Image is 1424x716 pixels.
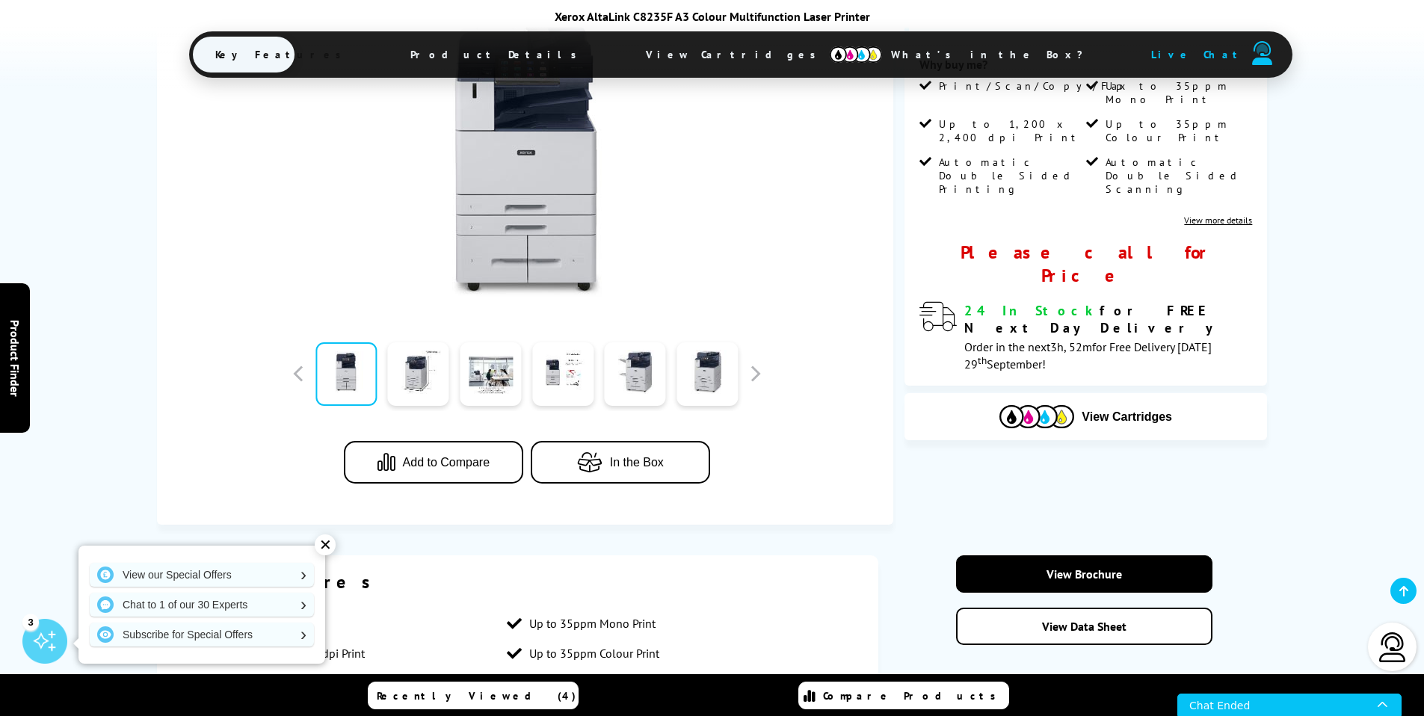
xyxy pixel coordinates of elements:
[1106,155,1249,196] span: Automatic Double Sided Scanning
[529,616,656,631] span: Up to 35ppm Mono Print
[22,614,39,630] div: 3
[189,9,1236,24] div: Xerox AltaLink C8235F A3 Colour Multifunction Laser Printer
[1082,410,1172,424] span: View Cartridges
[90,563,314,587] a: View our Special Offers
[388,37,607,72] span: Product Details
[919,302,1252,371] div: modal_delivery
[1177,694,1402,716] iframe: To enrich screen reader interactions, please activate Accessibility in Grammarly extension settings
[193,37,372,72] span: Key Features
[1184,215,1252,226] a: View more details
[919,241,1252,287] div: Please call for Price
[529,646,659,661] span: Up to 35ppm Colour Print
[403,456,490,469] span: Add to Compare
[187,570,849,593] div: Key features
[531,441,710,484] button: In the Box
[999,405,1074,428] img: Cartridges
[964,302,1100,319] span: 24 In Stock
[869,37,1120,72] span: What’s in the Box?
[964,302,1252,336] div: for FREE Next Day Delivery
[217,646,365,661] span: Up to 1,200 x 2,400 dpi Print
[610,456,664,469] span: In the Box
[377,689,576,703] span: Recently Viewed (4)
[964,339,1212,371] span: Order in the next for Free Delivery [DATE] 29 September!
[90,623,314,646] a: Subscribe for Special Offers
[1151,48,1244,61] span: Live Chat
[956,555,1212,593] a: View Brochure
[623,35,852,74] span: View Cartridges
[916,404,1256,429] button: View Cartridges
[1106,79,1249,106] span: Up to 35ppm Mono Print
[798,682,1009,709] a: Compare Products
[1378,632,1408,662] img: user-headset-light.svg
[315,534,336,555] div: ✕
[344,441,523,484] button: Add to Compare
[939,117,1082,144] span: Up to 1,200 x 2,400 dpi Print
[956,608,1212,645] a: View Data Sheet
[90,593,314,617] a: Chat to 1 of our 30 Experts
[939,155,1082,196] span: Automatic Double Sided Printing
[1252,41,1273,65] img: user-headset-duotone.svg
[7,320,22,397] span: Product Finder
[830,46,882,63] img: cmyk-icon.svg
[1050,339,1092,354] span: 3h, 52m
[1106,117,1249,144] span: Up to 35ppm Colour Print
[978,354,987,367] sup: th
[368,682,579,709] a: Recently Viewed (4)
[380,13,674,306] img: Xerox AltaLink C8235F
[823,689,1004,703] span: Compare Products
